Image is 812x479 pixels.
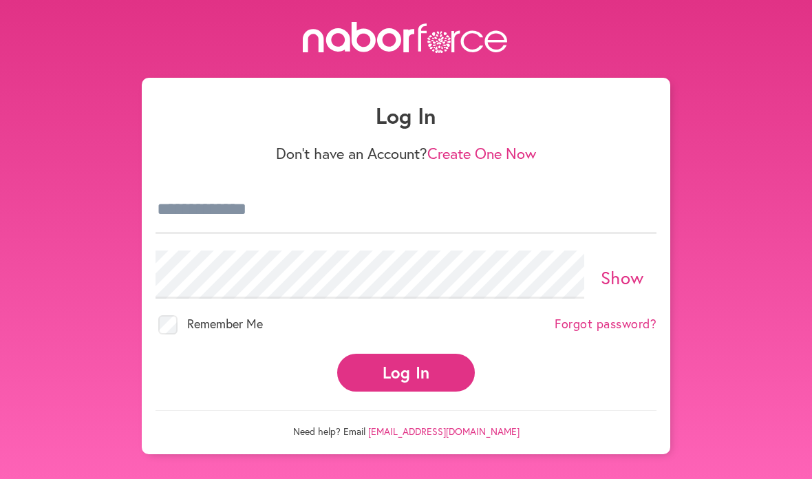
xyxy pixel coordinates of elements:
a: Show [601,266,644,289]
p: Need help? Email [156,410,656,438]
h1: Log In [156,103,656,129]
p: Don't have an Account? [156,145,656,162]
button: Log In [337,354,475,392]
a: Create One Now [427,143,536,163]
a: Forgot password? [555,317,656,332]
span: Remember Me [187,315,263,332]
a: [EMAIL_ADDRESS][DOMAIN_NAME] [368,425,520,438]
